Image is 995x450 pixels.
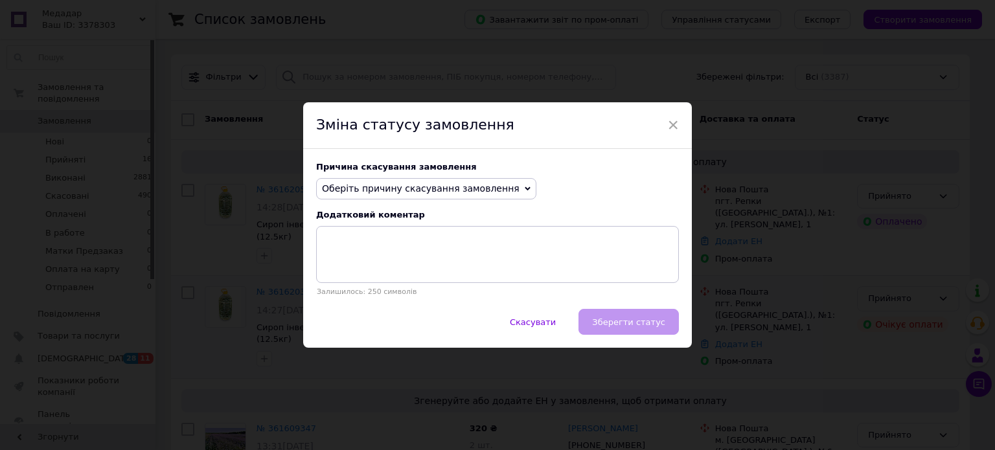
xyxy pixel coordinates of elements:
[316,287,679,296] p: Залишилось: 250 символів
[303,102,692,149] div: Зміна статусу замовлення
[496,309,569,335] button: Скасувати
[316,162,679,172] div: Причина скасування замовлення
[667,114,679,136] span: ×
[322,183,520,194] span: Оберіть причину скасування замовлення
[510,317,556,327] span: Скасувати
[316,210,679,219] div: Додатковий коментар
